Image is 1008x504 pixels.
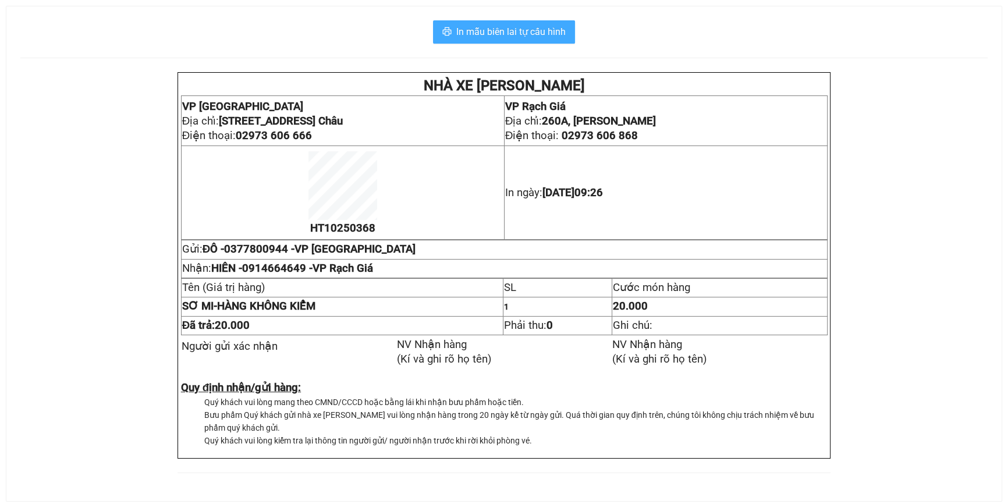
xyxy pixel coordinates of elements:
[310,222,375,235] span: HT10250368
[215,319,250,332] span: 20.000
[542,115,656,127] strong: 260A, [PERSON_NAME]
[182,300,217,313] span: -
[224,243,416,255] span: 0377800944 -
[182,300,214,313] span: SƠ MI
[397,353,492,365] span: (Kí và ghi rõ họ tên)
[204,434,828,447] li: Quý khách vui lòng kiểm tra lại thông tin người gửi/ người nhận trước khi rời khỏi phòng vé.
[204,409,828,434] li: Bưu phẩm Quý khách gửi nhà xe [PERSON_NAME] vui lòng nhận hàng trong 20 ngày kể từ ngày gửi. Quá ...
[505,186,603,199] span: In ngày:
[182,340,278,353] span: Người gửi xác nhận
[219,115,343,127] strong: [STREET_ADDRESS] Châu
[182,100,303,113] span: VP [GEOGRAPHIC_DATA]
[505,129,638,142] span: Điện thoại:
[203,243,416,255] span: ĐÔ -
[612,353,707,365] span: (Kí và ghi rõ họ tên)
[181,381,301,394] strong: Quy định nhận/gửi hàng:
[182,115,343,127] span: Địa chỉ:
[505,100,566,113] span: VP Rạch Giá
[423,77,584,94] strong: NHÀ XE [PERSON_NAME]
[294,243,416,255] span: VP [GEOGRAPHIC_DATA]
[236,129,312,142] span: 02973 606 666
[204,396,828,409] li: Quý khách vui lòng mang theo CMND/CCCD hoặc bằng lái khi nhận bưu phẩm hoặc tiền.
[612,338,682,351] span: NV Nhận hàng
[542,186,603,199] span: [DATE]
[313,262,373,275] span: VP Rạch Giá
[562,129,638,142] span: 02973 606 868
[433,20,575,44] button: printerIn mẫu biên lai tự cấu hình
[242,262,373,275] span: 0914664649 -
[505,115,656,127] span: Địa chỉ:
[182,129,312,142] span: Điện thoại:
[504,319,553,332] span: Phải thu:
[613,319,652,332] span: Ghi chú:
[182,319,250,332] span: Đã trả:
[613,300,648,313] span: 20.000
[504,281,516,294] span: SL
[613,281,690,294] span: Cước món hàng
[182,281,265,294] span: Tên (Giá trị hàng)
[182,243,416,255] span: Gửi:
[442,27,452,38] span: printer
[182,300,315,313] strong: HÀNG KHÔNG KIỂM
[397,338,467,351] span: NV Nhận hàng
[574,186,603,199] span: 09:26
[182,262,373,275] span: Nhận:
[456,24,566,39] span: In mẫu biên lai tự cấu hình
[211,262,373,275] span: HIÊN -
[546,319,553,332] strong: 0
[504,302,509,311] span: 1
